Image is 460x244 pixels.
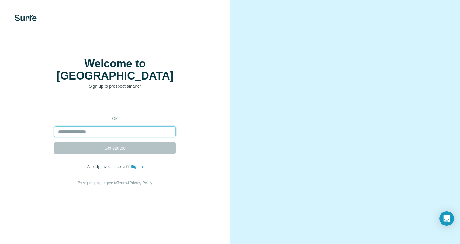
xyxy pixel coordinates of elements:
[131,164,143,169] a: Sign in
[335,6,454,82] iframe: Sign in with Google Dialogue
[439,211,454,226] div: Open Intercom Messenger
[87,164,131,169] span: Already have an account?
[51,98,179,112] iframe: Sign in with Google Button
[54,58,176,82] h1: Welcome to [GEOGRAPHIC_DATA]
[105,116,125,121] p: or
[130,181,152,185] a: Privacy Policy
[117,181,127,185] a: Terms
[54,83,176,89] p: Sign up to prospect smarter
[15,15,37,21] img: Surfe's logo
[78,181,152,185] span: By signing up, I agree to &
